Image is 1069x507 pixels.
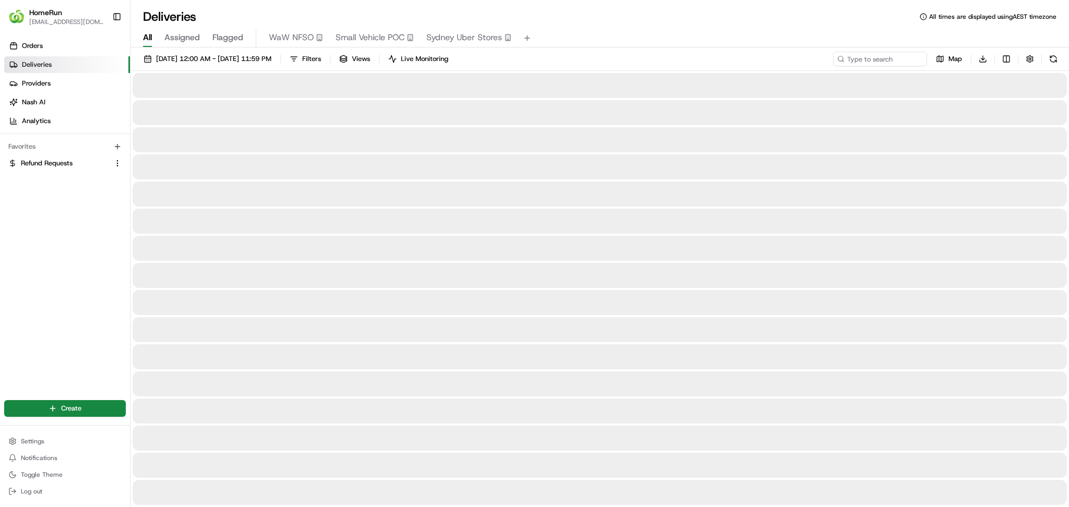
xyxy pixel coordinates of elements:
a: Refund Requests [8,159,109,168]
span: Nash AI [22,98,45,107]
span: Live Monitoring [401,54,448,64]
span: Log out [21,487,42,496]
span: Providers [22,79,51,88]
span: Toggle Theme [21,470,63,479]
span: Assigned [164,31,200,44]
img: HomeRun [8,8,25,25]
span: All times are displayed using AEST timezone [929,13,1056,21]
span: Refund Requests [21,159,73,168]
span: Flagged [212,31,243,44]
button: [DATE] 12:00 AM - [DATE] 11:59 PM [139,52,276,66]
button: Refund Requests [4,155,126,172]
button: HomeRun [29,7,62,18]
span: [DATE] 12:00 AM - [DATE] 11:59 PM [156,54,271,64]
span: All [143,31,152,44]
span: Analytics [22,116,51,126]
span: Deliveries [22,60,52,69]
h1: Deliveries [143,8,196,25]
button: Views [335,52,375,66]
button: Refresh [1046,52,1061,66]
button: Filters [285,52,326,66]
a: Providers [4,75,130,92]
button: [EMAIL_ADDRESS][DOMAIN_NAME] [29,18,104,26]
span: Orders [22,41,43,51]
a: Nash AI [4,94,130,111]
span: Filters [302,54,321,64]
button: Live Monitoring [384,52,453,66]
span: Map [948,54,962,64]
button: Notifications [4,451,126,465]
a: Orders [4,38,130,54]
span: Small Vehicle POC [336,31,405,44]
a: Deliveries [4,56,130,73]
span: Views [352,54,370,64]
button: Create [4,400,126,417]
button: Log out [4,484,126,499]
a: Analytics [4,113,130,129]
button: Toggle Theme [4,467,126,482]
span: WaW NFSO [269,31,314,44]
span: Settings [21,437,44,445]
button: HomeRunHomeRun[EMAIL_ADDRESS][DOMAIN_NAME] [4,4,108,29]
span: Sydney Uber Stores [426,31,502,44]
input: Type to search [833,52,927,66]
span: Notifications [21,454,57,462]
div: Favorites [4,138,126,155]
button: Map [931,52,967,66]
span: Create [61,404,81,413]
button: Settings [4,434,126,449]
